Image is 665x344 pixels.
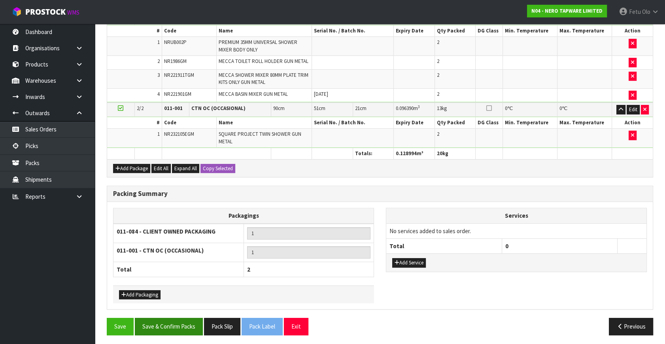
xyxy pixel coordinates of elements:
sup: 3 [418,104,420,109]
span: 1 [157,131,160,137]
span: MECCA SHOWER MIXER 80MM PLATE TRIM KITS ONLY GUN METAL [219,72,308,86]
button: Save [107,318,134,335]
th: Total [113,262,244,277]
span: 21 [355,105,360,112]
th: DG Class [476,117,503,129]
h3: Packing Summary [113,190,647,198]
span: 20 [437,150,442,157]
span: 4 [157,91,160,97]
th: Total [386,239,502,254]
button: Edit All [151,164,171,173]
span: 51 [314,105,319,112]
th: Expiry Date [394,25,435,37]
td: cm [312,103,353,116]
th: m³ [394,148,435,159]
td: cm [271,103,312,116]
th: Totals: [353,148,394,159]
th: # [107,25,162,37]
th: Serial No. / Batch No. [312,25,394,37]
span: PREMIUM 35MM UNIVERSAL SHOWER MIXER BODY ONLY [219,39,297,53]
td: m [394,103,435,116]
button: Add Package [113,164,150,173]
span: ProStock [25,7,66,17]
th: Serial No. / Batch No. [312,117,394,129]
button: Exit [284,318,308,335]
td: ℃ [503,103,557,116]
span: 2/2 [137,105,144,112]
button: Add Packaging [119,290,161,300]
span: NR221911TGM [164,72,194,78]
span: 2 [157,58,160,65]
th: Qty Packed [435,25,476,37]
button: Pack Slip [204,318,240,335]
span: NRUB002P [164,39,187,46]
button: Pack Label [242,318,283,335]
span: Fetu [629,8,641,15]
button: Previous [609,318,653,335]
td: kg [435,103,476,116]
span: NR221901GM [164,91,191,97]
th: # [107,117,162,129]
span: 0 [559,105,562,112]
button: Add Service [392,258,426,268]
strong: 011-001 [164,105,183,112]
span: 13 [437,105,442,112]
span: SQUARE PROJECT TWIN SHOWER GUN METAL [219,131,301,144]
th: Packagings [113,208,374,224]
img: cube-alt.png [12,7,22,17]
span: 0.096390 [396,105,414,112]
span: 2 [247,266,250,273]
span: 3 [157,72,160,78]
span: 2 [437,58,439,65]
span: Olo [642,8,650,15]
span: 2 [437,91,439,97]
span: [DATE] [314,91,328,97]
span: MECCA TOILET ROLL HOLDER GUN METAL [219,58,308,65]
th: Min. Temperature [503,25,557,37]
strong: N04 - NERO TAPWARE LIMITED [531,8,603,14]
button: Save & Confirm Packs [135,318,203,335]
a: N04 - NERO TAPWARE LIMITED [527,5,607,17]
span: Expand All [174,165,197,172]
th: Qty Packed [435,117,476,129]
button: Copy Selected [200,164,235,173]
span: NR232105EGM [164,131,194,137]
span: MECCA BASIN MIXER GUN METAL [219,91,288,97]
strong: 011-084 - CLIENT OWNED PACKAGING [117,228,215,235]
strong: 011-001 - CTN OC (OCCASIONAL) [117,247,204,254]
span: 2 [437,131,439,137]
th: Action [612,117,653,129]
th: Code [162,25,216,37]
th: Name [216,25,312,37]
span: 0 [505,105,507,112]
strong: CTN OC (OCCASIONAL) [191,105,246,112]
th: Name [216,117,312,129]
button: Expand All [172,164,199,173]
th: Services [386,208,646,223]
th: Action [612,25,653,37]
th: Expiry Date [394,117,435,129]
th: kg [435,148,476,159]
th: Max. Temperature [557,25,612,37]
button: Edit [627,105,640,114]
span: 0 [505,242,508,250]
span: 2 [437,39,439,46]
span: 0.128994 [396,150,417,157]
th: DG Class [476,25,503,37]
span: 90 [273,105,278,112]
span: 1 [157,39,160,46]
th: Max. Temperature [557,117,612,129]
th: Code [162,117,216,129]
td: No services added to sales order. [386,223,646,238]
th: Min. Temperature [503,117,557,129]
span: 2 [437,72,439,78]
td: ℃ [557,103,612,116]
td: cm [353,103,394,116]
span: NR1986GM [164,58,187,65]
small: WMS [67,9,79,16]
